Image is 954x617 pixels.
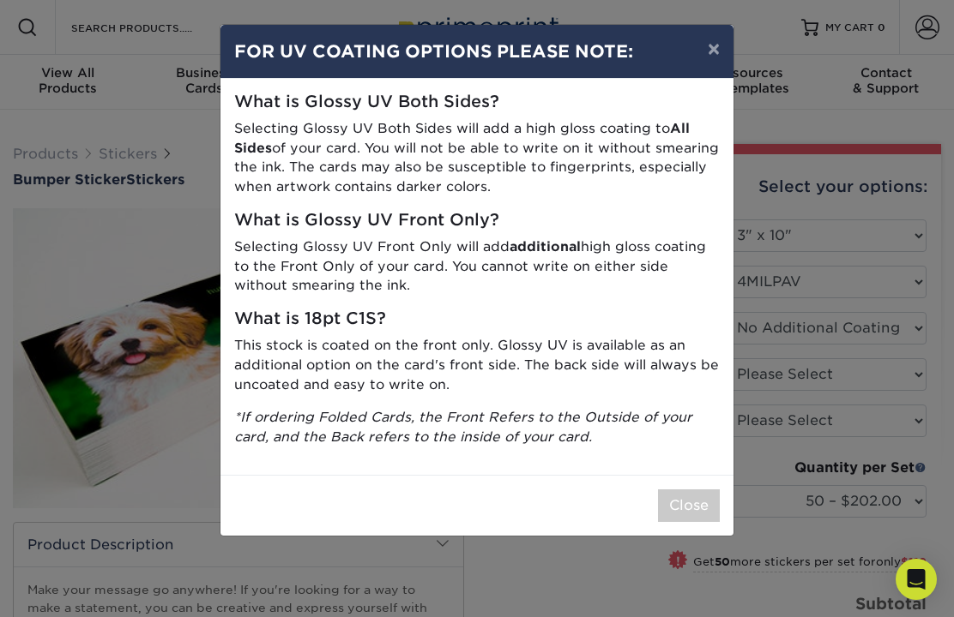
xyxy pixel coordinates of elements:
button: × [694,25,734,73]
i: *If ordering Folded Cards, the Front Refers to the Outside of your card, and the Back refers to t... [234,409,692,445]
h5: What is Glossy UV Both Sides? [234,93,720,112]
p: Selecting Glossy UV Front Only will add high gloss coating to the Front Only of your card. You ca... [234,237,720,296]
h5: What is 18pt C1S? [234,309,720,329]
button: Close [658,489,720,522]
div: Open Intercom Messenger [896,559,937,600]
strong: additional [510,238,581,255]
strong: All Sides [234,120,690,156]
h4: FOR UV COATING OPTIONS PLEASE NOTE: [234,39,720,64]
p: Selecting Glossy UV Both Sides will add a high gloss coating to of your card. You will not be abl... [234,119,720,197]
p: This stock is coated on the front only. Glossy UV is available as an additional option on the car... [234,336,720,394]
h5: What is Glossy UV Front Only? [234,211,720,231]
